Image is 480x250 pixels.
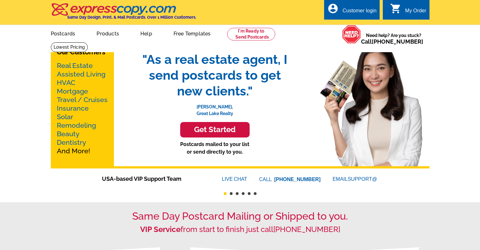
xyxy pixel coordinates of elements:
p: [PERSON_NAME], Great Lake Realty [136,99,294,117]
font: SUPPORT@ [348,175,378,183]
div: Customer login [342,8,376,17]
a: Assisted Living [57,70,105,78]
a: shopping_cart My Order [390,7,426,15]
button: 1 of 6 [224,192,227,195]
button: 3 of 6 [236,192,239,195]
div: My Order [405,8,426,17]
a: Free Templates [163,26,221,40]
img: help [342,25,361,44]
strong: VIP Service [140,225,181,234]
a: account_circle Customer login [327,7,376,15]
a: Products [86,26,129,40]
span: USA-based VIP Support Team [102,174,203,183]
h3: Get Started [188,125,242,134]
button: 5 of 6 [248,192,251,195]
a: Remodeling [57,121,96,129]
i: account_circle [327,3,339,14]
span: Call [361,38,423,45]
a: Travel / Cruises [57,96,108,104]
a: LIVECHAT [222,176,247,182]
h1: Same Day Postcard Mailing or Shipped to you. [51,210,430,222]
a: Dentistry [57,138,86,146]
font: CALL [259,176,273,183]
a: [PHONE_NUMBER] [273,225,340,234]
a: [PHONE_NUMBER] [274,177,321,182]
a: Same Day Design, Print, & Mail Postcards. Over 1 Million Customers. [51,8,196,20]
a: Insurance [57,104,89,112]
button: 4 of 6 [242,192,245,195]
button: 6 of 6 [254,192,257,195]
span: "As a real estate agent, I send postcards to get new clients." [136,52,294,99]
a: Postcards [41,26,86,40]
a: Solar [57,113,73,121]
p: Postcards mailed to your list or send directly to you. [136,141,294,156]
a: EMAILSUPPORT@ [333,176,378,182]
a: Help [130,26,162,40]
i: shopping_cart [390,3,401,14]
a: Get Started [136,122,294,137]
a: Real Estate [57,62,93,70]
a: HVAC [57,79,75,87]
a: Beauty [57,130,80,138]
span: Need help? Are you stuck? [361,32,426,45]
a: Mortgage [57,87,88,95]
p: And More! [57,61,108,155]
font: LIVE [222,175,234,183]
a: [PHONE_NUMBER] [372,38,423,45]
h2: from start to finish just call [51,225,430,234]
h4: Same Day Design, Print, & Mail Postcards. Over 1 Million Customers. [67,15,196,20]
button: 2 of 6 [230,192,233,195]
